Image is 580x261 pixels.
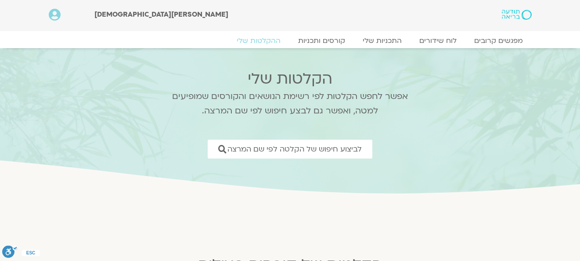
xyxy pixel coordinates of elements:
a: לביצוע חיפוש של הקלטה לפי שם המרצה [208,140,372,159]
a: קורסים ותכניות [289,36,354,45]
span: [PERSON_NAME][DEMOGRAPHIC_DATA] [94,10,228,19]
p: אפשר לחפש הקלטות לפי רשימת הנושאים והקורסים שמופיעים למטה, ואפשר גם לבצע חיפוש לפי שם המרצה. [161,89,420,118]
nav: Menu [49,36,532,45]
h2: הקלטות שלי [161,70,420,88]
a: לוח שידורים [411,36,465,45]
span: לביצוע חיפוש של הקלטה לפי שם המרצה [227,145,362,153]
a: מפגשים קרובים [465,36,532,45]
a: ההקלטות שלי [228,36,289,45]
a: התכניות שלי [354,36,411,45]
